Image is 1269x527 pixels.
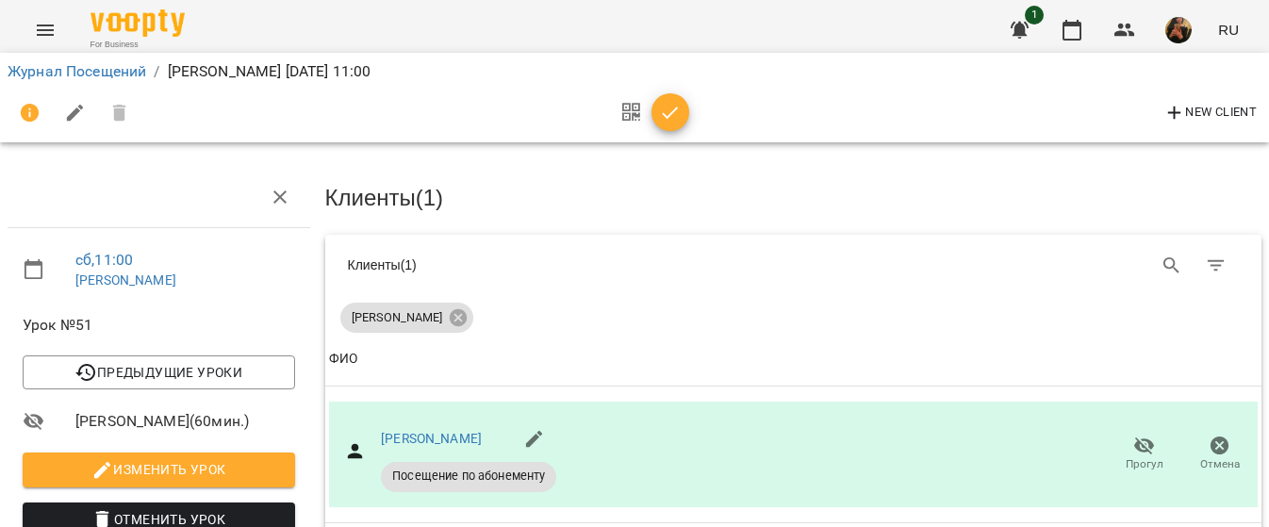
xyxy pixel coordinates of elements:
[23,355,295,389] button: Предыдущие уроки
[8,60,1261,83] nav: breadcrumb
[1165,17,1192,43] img: 31dd78f898df0dae31eba53c4ab4bd2d.jpg
[75,251,133,269] a: сб , 11:00
[1163,102,1257,124] span: New Client
[325,186,1262,210] h3: Клиенты ( 1 )
[1200,456,1240,472] span: Отмена
[1218,20,1239,40] span: RU
[168,60,371,83] p: [PERSON_NAME] [DATE] 11:00
[75,272,176,288] a: [PERSON_NAME]
[381,431,482,446] a: [PERSON_NAME]
[23,8,68,53] button: Menu
[1182,428,1258,481] button: Отмена
[8,62,146,80] a: Журнал Посещений
[329,348,357,371] div: Sort
[1194,243,1239,288] button: Фильтр
[1159,98,1261,128] button: New Client
[1025,6,1044,25] span: 1
[325,235,1262,295] div: Table Toolbar
[154,60,159,83] li: /
[75,410,295,433] span: [PERSON_NAME] ( 60 мин. )
[1211,12,1246,47] button: RU
[1126,456,1163,472] span: Прогул
[23,453,295,486] button: Изменить урок
[329,348,1259,371] span: ФИО
[1149,243,1195,288] button: Search
[38,458,280,481] span: Изменить урок
[340,309,453,326] span: [PERSON_NAME]
[340,303,473,333] div: [PERSON_NAME]
[329,348,357,371] div: ФИО
[23,314,295,337] span: Урок №51
[1107,428,1182,481] button: Прогул
[91,39,185,51] span: For Business
[348,255,783,274] div: Клиенты ( 1 )
[91,9,185,37] img: Voopty Logo
[381,468,556,485] span: Посещение по абонементу
[38,361,280,384] span: Предыдущие уроки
